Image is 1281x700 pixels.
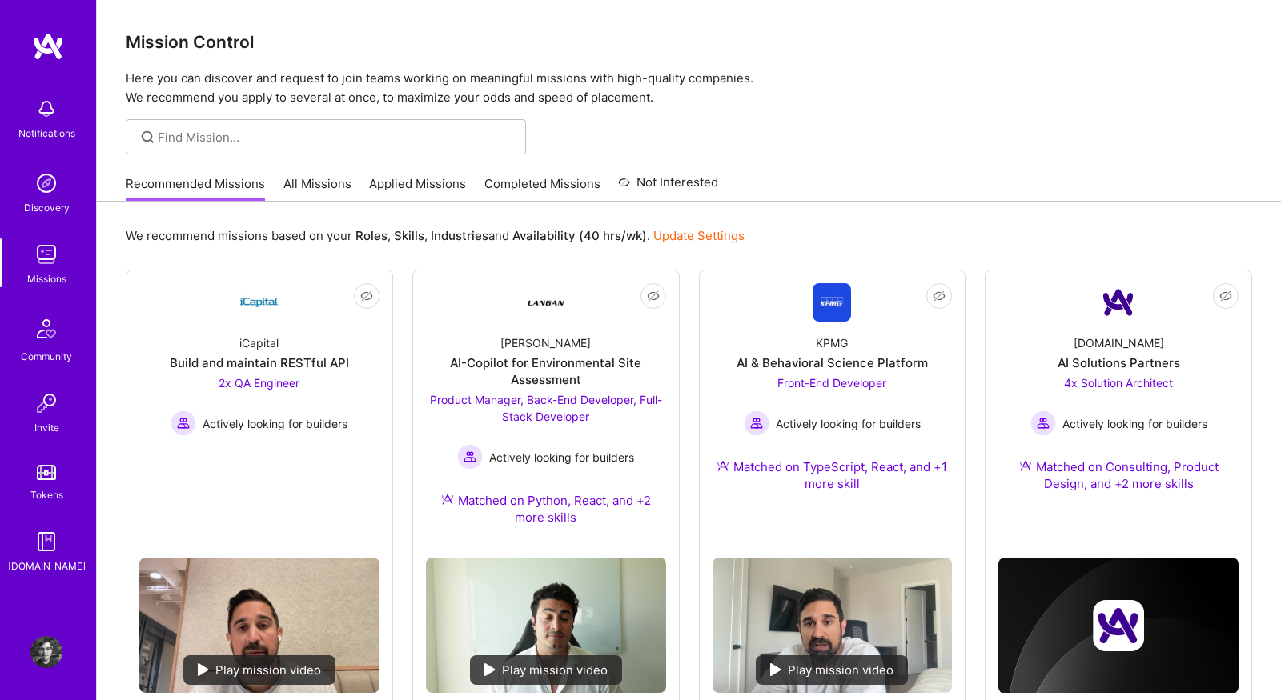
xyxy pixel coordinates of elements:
[500,334,591,351] div: [PERSON_NAME]
[139,283,379,545] a: Company LogoiCapitalBuild and maintain RESTful API2x QA Engineer Actively looking for buildersAct...
[717,459,729,472] img: Ateam Purple Icon
[1093,600,1144,651] img: Company logo
[998,558,1239,694] img: cover
[653,228,745,243] a: Update Settings
[283,175,351,202] a: All Missions
[737,354,928,371] div: AI & Behavioral Science Platform
[1219,290,1232,302] i: icon EyeClosed
[8,558,86,574] div: [DOMAIN_NAME]
[369,175,466,202] a: Applied Missions
[219,376,299,390] span: 2x QA Engineer
[37,465,56,480] img: tokens
[21,348,72,365] div: Community
[34,419,59,436] div: Invite
[426,283,666,545] a: Company Logo[PERSON_NAME]AI-Copilot for Environmental Site AssessmentProduct Manager, Back-End De...
[1058,354,1180,371] div: AI Solutions Partners
[713,458,953,492] div: Matched on TypeScript, React, and +1 more skill
[239,334,279,351] div: iCapital
[527,283,565,322] img: Company Logo
[512,228,647,243] b: Availability (40 hrs/wk)
[713,558,953,693] img: No Mission
[1062,415,1207,432] span: Actively looking for builders
[355,228,388,243] b: Roles
[18,125,75,142] div: Notifications
[30,636,62,668] img: User Avatar
[1019,459,1032,472] img: Ateam Purple Icon
[126,32,1252,52] h3: Mission Control
[756,655,908,685] div: Play mission video
[776,415,921,432] span: Actively looking for builders
[426,354,666,388] div: AI-Copilot for Environmental Site Assessment
[139,128,157,146] i: icon SearchGrey
[489,449,634,466] span: Actively looking for builders
[158,129,514,146] input: Find Mission...
[27,310,66,348] img: Community
[30,387,62,419] img: Invite
[170,354,349,371] div: Build and maintain RESTful API
[426,492,666,526] div: Matched on Python, React, and +2 more skills
[816,334,848,351] div: KPMG
[24,199,70,216] div: Discovery
[30,238,62,270] img: teamwork
[1064,376,1173,390] span: 4x Solution Architect
[933,290,946,302] i: icon EyeClosed
[30,526,62,558] img: guide book
[240,283,279,322] img: Company Logo
[198,663,209,676] img: play
[713,283,953,545] a: Company LogoKPMGAI & Behavioral Science PlatformFront-End Developer Actively looking for builders...
[744,410,769,436] img: Actively looking for builders
[394,228,424,243] b: Skills
[30,486,63,503] div: Tokens
[26,636,66,668] a: User Avatar
[484,175,600,202] a: Completed Missions
[32,32,64,61] img: logo
[998,458,1239,492] div: Matched on Consulting, Product Design, and +2 more skills
[139,558,379,693] img: No Mission
[998,283,1239,511] a: Company Logo[DOMAIN_NAME]AI Solutions Partners4x Solution Architect Actively looking for builders...
[1074,334,1164,351] div: [DOMAIN_NAME]
[126,227,745,244] p: We recommend missions based on your , , and .
[126,69,1252,107] p: Here you can discover and request to join teams working on meaningful missions with high-quality ...
[183,655,335,685] div: Play mission video
[770,663,781,676] img: play
[360,290,373,302] i: icon EyeClosed
[203,415,347,432] span: Actively looking for builders
[813,283,851,322] img: Company Logo
[777,376,886,390] span: Front-End Developer
[30,93,62,125] img: bell
[647,290,660,302] i: icon EyeClosed
[431,228,488,243] b: Industries
[618,173,718,202] a: Not Interested
[126,175,265,202] a: Recommended Missions
[1030,410,1056,436] img: Actively looking for builders
[27,270,66,287] div: Missions
[171,410,196,436] img: Actively looking for builders
[1099,283,1138,322] img: Company Logo
[470,655,622,685] div: Play mission video
[30,167,62,199] img: discovery
[430,393,662,423] span: Product Manager, Back-End Developer, Full-Stack Developer
[457,444,483,470] img: Actively looking for builders
[426,558,666,693] img: No Mission
[441,493,454,506] img: Ateam Purple Icon
[484,663,496,676] img: play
